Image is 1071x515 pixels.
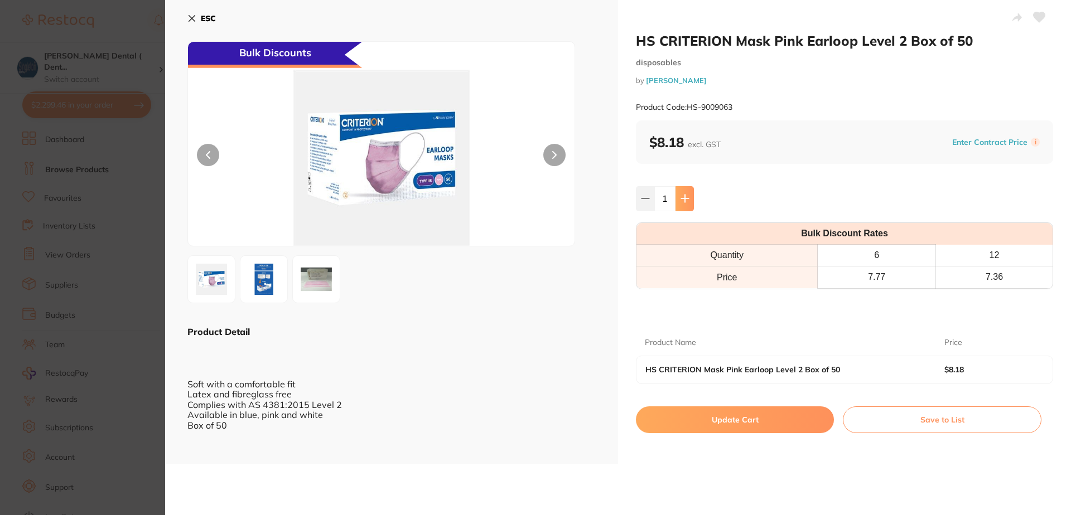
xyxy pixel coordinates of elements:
b: $8.18 [649,134,721,150]
img: MDkwNjNfMS5qcGc [191,259,231,299]
small: disposables [636,58,1053,67]
td: Price [636,266,818,288]
th: 12 [935,245,1053,266]
b: HS CRITERION Mask Pink Earloop Level 2 Box of 50 [645,365,914,374]
button: ESC [187,9,216,28]
div: Bulk Discounts [188,42,362,68]
th: 7.77 [818,266,936,288]
a: [PERSON_NAME] [646,76,707,85]
th: 7.36 [935,266,1053,288]
b: ESC [201,13,216,23]
small: by [636,76,1053,85]
span: excl. GST [688,139,721,149]
p: Product Name [645,337,696,348]
button: Save to List [843,406,1041,433]
b: $8.18 [944,365,1034,374]
button: Enter Contract Price [949,137,1031,148]
label: i [1031,138,1040,147]
th: 6 [818,245,936,266]
small: Product Code: HS-9009063 [636,103,732,112]
th: Bulk Discount Rates [636,223,1053,245]
p: Price [944,337,962,348]
img: MDkwNjNfMS5qcGc [266,70,498,246]
img: NjMuanBn [296,259,336,299]
h2: HS CRITERION Mask Pink Earloop Level 2 Box of 50 [636,32,1053,49]
button: Update Cart [636,406,834,433]
img: c2suanBn [244,259,284,299]
th: Quantity [636,245,818,266]
b: Product Detail [187,326,250,337]
div: Soft with a comfortable fit Latex and fibreglass free Complies with AS 4381:2015 Level 2 Availabl... [187,338,596,430]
